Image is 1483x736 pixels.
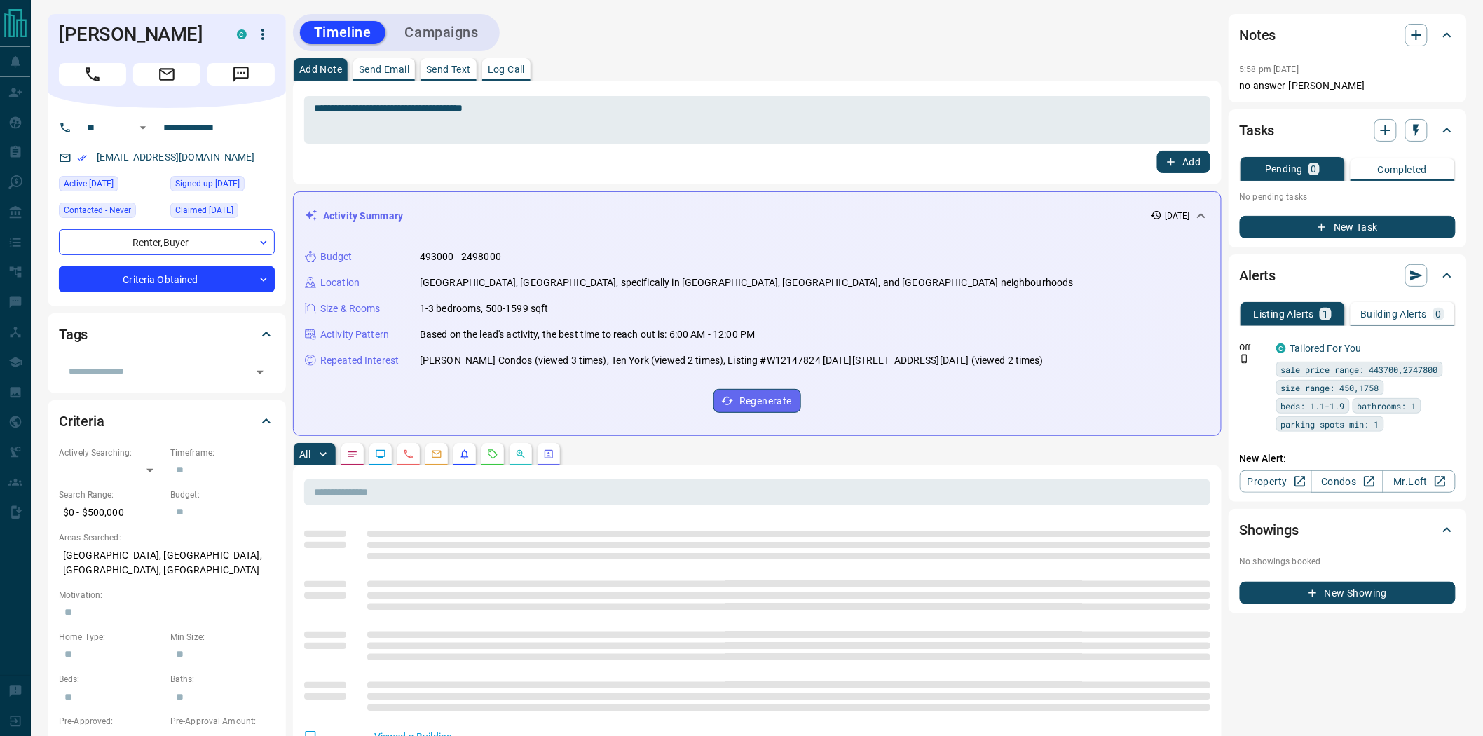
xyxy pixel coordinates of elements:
svg: Emails [431,449,442,460]
span: Claimed [DATE] [175,203,233,217]
svg: Notes [347,449,358,460]
p: Add Note [299,64,342,74]
p: Motivation: [59,589,275,601]
button: Open [250,362,270,382]
h2: Notes [1240,24,1276,46]
p: Areas Searched: [59,531,275,544]
p: Activity Summary [323,209,403,224]
p: Budget: [170,489,275,501]
div: Mon Nov 23 2020 [170,176,275,196]
p: Completed [1378,165,1428,175]
button: Campaigns [391,21,493,44]
p: 0 [1311,164,1317,174]
button: New Showing [1240,582,1456,604]
p: Pending [1265,164,1303,174]
h1: [PERSON_NAME] [59,23,216,46]
p: 5:58 pm [DATE] [1240,64,1299,74]
span: Call [59,63,126,86]
span: Signed up [DATE] [175,177,240,191]
p: Budget [320,250,353,264]
button: Open [135,119,151,136]
button: New Task [1240,216,1456,238]
p: Send Text [426,64,471,74]
p: Repeated Interest [320,353,399,368]
p: Baths: [170,673,275,686]
span: Active [DATE] [64,177,114,191]
p: Actively Searching: [59,447,163,459]
p: 1 [1323,309,1328,319]
a: [EMAIL_ADDRESS][DOMAIN_NAME] [97,151,255,163]
p: 1-3 bedrooms, 500-1599 sqft [420,301,549,316]
span: Contacted - Never [64,203,131,217]
div: Criteria [59,404,275,438]
p: Building Alerts [1361,309,1428,319]
button: Timeline [300,21,385,44]
span: size range: 450,1758 [1281,381,1379,395]
p: Off [1240,341,1268,354]
p: No pending tasks [1240,186,1456,207]
div: condos.ca [1276,343,1286,353]
p: [DATE] [1165,210,1190,222]
h2: Tasks [1240,119,1275,142]
div: Sat Aug 02 2025 [59,176,163,196]
span: bathrooms: 1 [1358,399,1416,413]
p: Listing Alerts [1254,309,1315,319]
p: [GEOGRAPHIC_DATA], [GEOGRAPHIC_DATA], [GEOGRAPHIC_DATA], [GEOGRAPHIC_DATA] [59,544,275,582]
span: Message [207,63,275,86]
button: Regenerate [713,389,801,413]
p: $0 - $500,000 [59,501,163,524]
svg: Agent Actions [543,449,554,460]
p: Search Range: [59,489,163,501]
p: Log Call [488,64,525,74]
span: parking spots min: 1 [1281,417,1379,431]
p: Home Type: [59,631,163,643]
span: Email [133,63,200,86]
a: Property [1240,470,1312,493]
p: 493000 - 2498000 [420,250,501,264]
p: Beds: [59,673,163,686]
h2: Showings [1240,519,1299,541]
h2: Alerts [1240,264,1276,287]
div: Tue Mar 08 2022 [170,203,275,222]
svg: Push Notification Only [1240,354,1250,364]
p: New Alert: [1240,451,1456,466]
svg: Listing Alerts [459,449,470,460]
div: Criteria Obtained [59,266,275,292]
span: beds: 1.1-1.9 [1281,399,1345,413]
p: Send Email [359,64,409,74]
p: [GEOGRAPHIC_DATA], [GEOGRAPHIC_DATA], specifically in [GEOGRAPHIC_DATA], [GEOGRAPHIC_DATA], and [... [420,275,1074,290]
svg: Requests [487,449,498,460]
a: Tailored For You [1290,343,1362,354]
div: Showings [1240,513,1456,547]
h2: Tags [59,323,88,346]
div: Renter , Buyer [59,229,275,255]
span: sale price range: 443700,2747800 [1281,362,1438,376]
button: Add [1157,151,1210,173]
a: Condos [1311,470,1383,493]
p: All [299,449,310,459]
svg: Calls [403,449,414,460]
svg: Email Verified [77,153,87,163]
div: Tasks [1240,114,1456,147]
div: Tags [59,318,275,351]
p: Location [320,275,360,290]
p: Activity Pattern [320,327,389,342]
p: Pre-Approved: [59,715,163,728]
p: Min Size: [170,631,275,643]
a: Mr.Loft [1383,470,1455,493]
p: 0 [1436,309,1442,319]
p: Timeframe: [170,447,275,459]
p: [PERSON_NAME] Condos (viewed 3 times), Ten York (viewed 2 times), Listing #W12147824 [DATE][STREE... [420,353,1044,368]
p: no answer-[PERSON_NAME] [1240,79,1456,93]
p: Pre-Approval Amount: [170,715,275,728]
p: Size & Rooms [320,301,381,316]
svg: Lead Browsing Activity [375,449,386,460]
div: Activity Summary[DATE] [305,203,1210,229]
svg: Opportunities [515,449,526,460]
p: No showings booked [1240,555,1456,568]
p: Based on the lead's activity, the best time to reach out is: 6:00 AM - 12:00 PM [420,327,755,342]
div: condos.ca [237,29,247,39]
div: Alerts [1240,259,1456,292]
h2: Criteria [59,410,104,432]
div: Notes [1240,18,1456,52]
